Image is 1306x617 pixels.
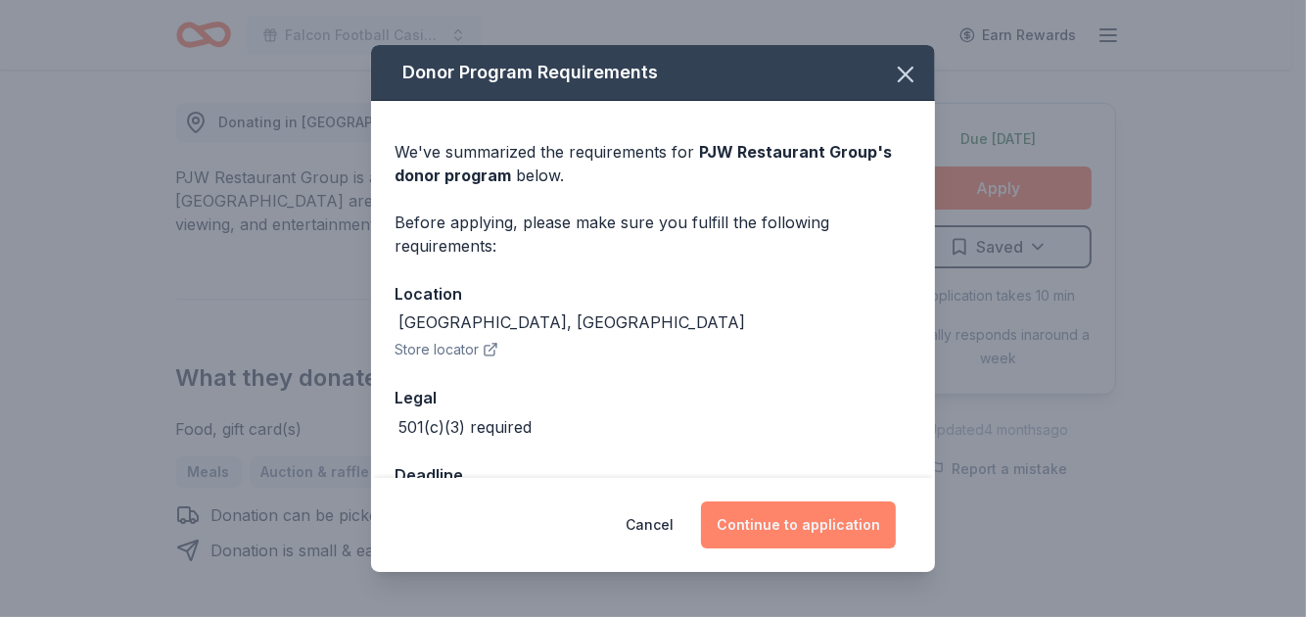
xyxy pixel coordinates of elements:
[398,415,532,439] div: 501(c)(3) required
[371,45,935,101] div: Donor Program Requirements
[395,211,911,258] div: Before applying, please make sure you fulfill the following requirements:
[395,281,911,307] div: Location
[626,501,674,548] button: Cancel
[395,338,498,361] button: Store locator
[395,462,911,488] div: Deadline
[398,310,745,334] div: [GEOGRAPHIC_DATA], [GEOGRAPHIC_DATA]
[395,140,911,187] div: We've summarized the requirements for below.
[395,385,911,410] div: Legal
[701,501,896,548] button: Continue to application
